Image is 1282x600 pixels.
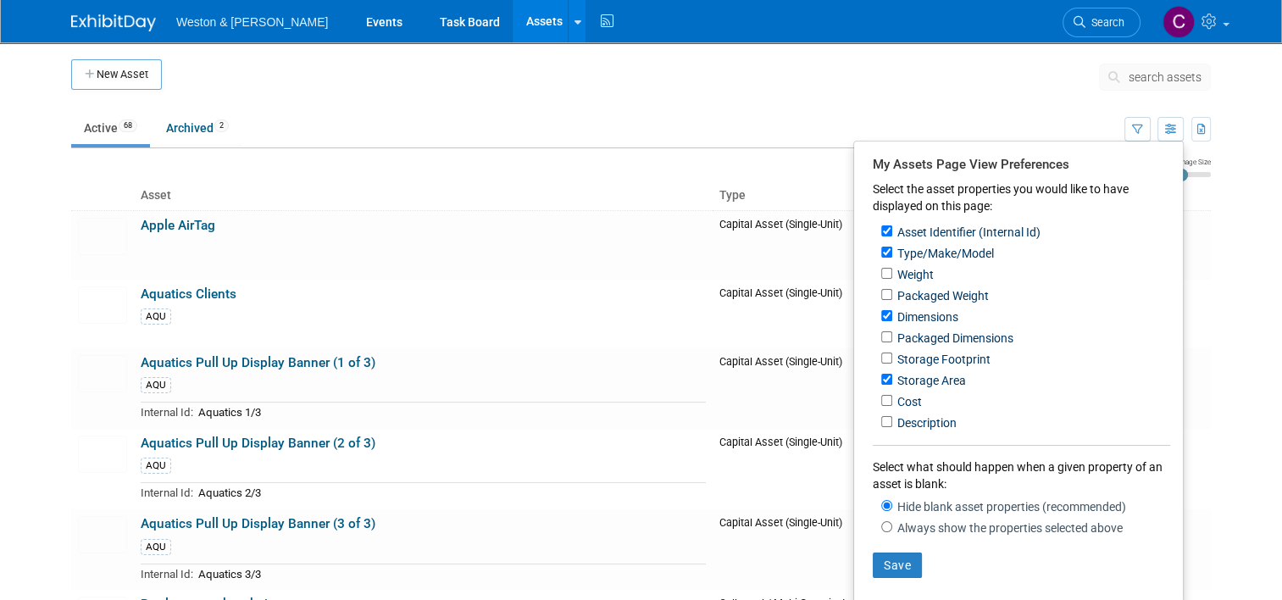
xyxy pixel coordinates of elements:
[894,266,934,283] label: Weight
[894,245,994,262] label: Type/Make/Model
[119,119,137,132] span: 68
[71,14,156,31] img: ExhibitDay
[153,112,241,144] a: Archived2
[894,287,989,304] label: Packaged Weight
[141,564,193,583] td: Internal Id:
[894,224,1041,241] label: Asset Identifier (Internal Id)
[1129,70,1202,84] span: search assets
[141,308,171,325] div: AQU
[193,564,706,583] td: Aquatics 3/3
[894,521,1123,535] label: Always show the properties selected above
[1063,8,1140,37] a: Search
[894,308,958,325] label: Dimensions
[141,355,375,370] a: Aquatics Pull Up Display Banner (1 of 3)
[141,377,171,393] div: AQU
[894,498,1126,515] label: Hide blank asset properties (recommended)
[141,483,193,503] td: Internal Id:
[894,330,1013,347] label: Packaged Dimensions
[894,372,966,389] label: Storage Area
[71,59,162,90] button: New Asset
[1085,16,1124,29] span: Search
[1163,6,1195,38] img: Chris O'Brien
[873,553,922,578] button: Save
[193,483,706,503] td: Aquatics 2/3
[1175,157,1211,167] div: Image Size
[141,436,375,451] a: Aquatics Pull Up Display Banner (2 of 3)
[193,403,706,422] td: Aquatics 1/3
[713,280,907,348] td: Capital Asset (Single-Unit)
[141,458,171,474] div: AQU
[141,403,193,422] td: Internal Id:
[713,348,907,429] td: Capital Asset (Single-Unit)
[141,516,375,531] a: Aquatics Pull Up Display Banner (3 of 3)
[894,393,922,410] label: Cost
[134,181,713,210] th: Asset
[873,445,1170,536] div: Select what should happen when a given property of an asset is blank:
[141,286,236,302] a: Aquatics Clients
[894,414,957,431] label: Description
[894,351,991,368] label: Storage Footprint
[176,15,328,29] span: Weston & [PERSON_NAME]
[873,181,1170,219] div: Select the asset properties you would like to have displayed on this page:
[141,218,215,233] a: Apple AirTag
[713,210,907,280] td: Capital Asset (Single-Unit)
[214,119,229,132] span: 2
[713,509,907,590] td: Capital Asset (Single-Unit)
[1099,64,1211,91] button: search assets
[141,539,171,555] div: AQU
[873,152,1170,175] div: My Assets Page View Preferences
[713,429,907,509] td: Capital Asset (Single-Unit)
[713,181,907,210] th: Type
[71,112,150,144] a: Active68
